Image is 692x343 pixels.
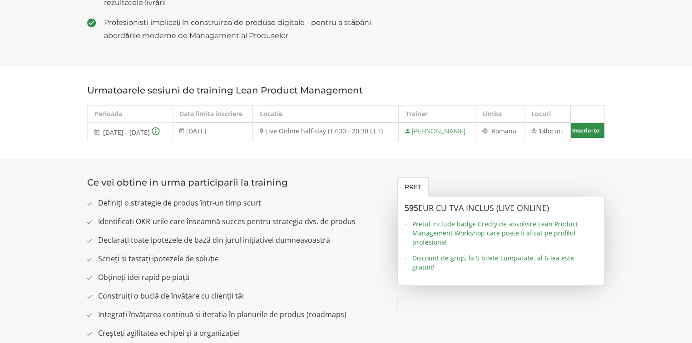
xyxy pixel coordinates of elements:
a: Pret [397,177,429,196]
th: Limba [475,105,524,122]
td: [DATE] [172,122,252,141]
th: Perioada [88,105,173,122]
span: mana [499,127,516,135]
th: Locuri [524,105,570,122]
h3: 595 [405,204,598,213]
span: [DATE] - [DATE] [103,128,150,137]
span: Profesionisti implicați în construirea de produse digitale - pentru a stăpâni abordările moderne ... [104,16,384,42]
span: Pretul include badge Credly de absolvire Lean Product Management Workshop care poate fi afisat pe... [412,220,598,247]
td: Live Online half-day (17:30 - 20:30 EET) [253,122,399,141]
span: Obțineți idei rapid pe piață [98,272,384,283]
th: Data limita inscriere [172,105,252,122]
span: Construiți o buclă de învățare cu clienții tăi [98,290,384,302]
h3: Ce vei obtine in urma participarii la training [87,177,384,187]
span: Creșteți agilitatea echipei și a organizației [98,328,384,339]
td: [PERSON_NAME] [398,122,475,141]
span: EUR cu TVA inclus (Live Online) [418,202,549,213]
span: Integrați învățarea continuă și iterația în planurile de produs (roadmaps) [98,309,384,320]
span: Ro [491,127,499,135]
span: Scrieți și testați ipotezele de soluție [98,253,384,265]
span: Identificați OKR-urile care înseamnă succes pentru strategia dvs. de produs [98,216,384,227]
th: Trainer [398,105,475,122]
h3: Urmatoarele sesiuni de training Lean Product Management [87,85,605,95]
span: Definiți o strategie de produs într-un timp scurt [98,197,384,209]
a: Inscrie-te [571,123,604,138]
span: Discount de grup, la 5 bilete cumpărate, al 6-lea este gratuit! [412,254,598,272]
span: Declarați toate ipotezele de bază din jurul inițiativei dumneavoastră [98,235,384,246]
span: locuri [546,127,563,135]
td: 14 [524,122,570,141]
th: Locatie [253,105,399,122]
